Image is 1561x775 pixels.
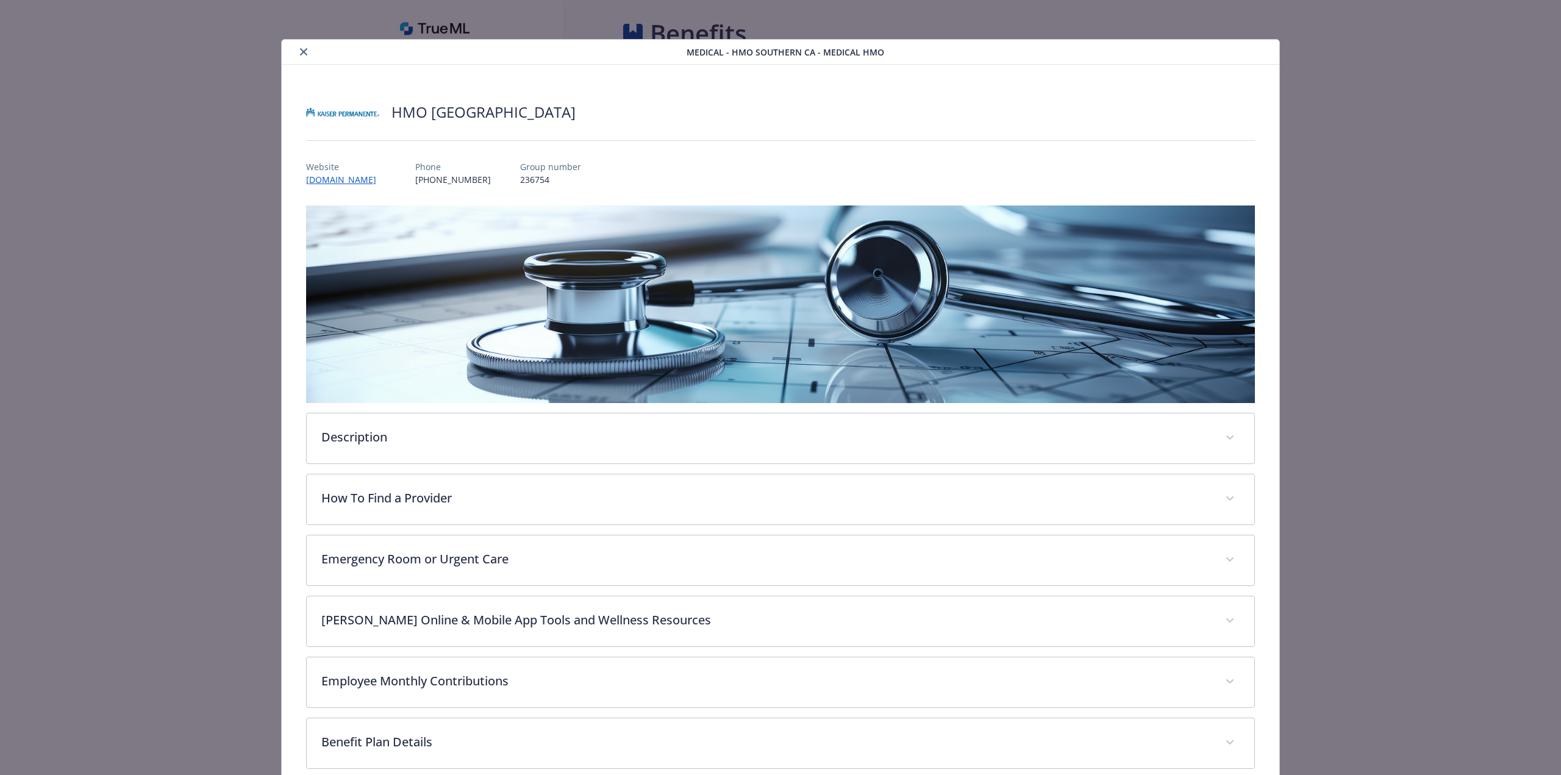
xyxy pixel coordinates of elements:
[306,160,386,173] p: Website
[307,718,1254,768] div: Benefit Plan Details
[321,428,1210,446] p: Description
[307,474,1254,524] div: How To Find a Provider
[321,489,1210,507] p: How To Find a Provider
[415,173,491,186] p: [PHONE_NUMBER]
[306,205,1255,403] img: banner
[306,94,379,130] img: Kaiser Permanente Insurance Company
[520,173,581,186] p: 236754
[520,160,581,173] p: Group number
[321,611,1210,629] p: [PERSON_NAME] Online & Mobile App Tools and Wellness Resources
[687,46,884,59] span: Medical - HMO Southern CA - Medical HMO
[307,535,1254,585] div: Emergency Room or Urgent Care
[391,102,576,123] h2: HMO [GEOGRAPHIC_DATA]
[296,45,311,59] button: close
[307,413,1254,463] div: Description
[307,596,1254,646] div: [PERSON_NAME] Online & Mobile App Tools and Wellness Resources
[307,657,1254,707] div: Employee Monthly Contributions
[321,672,1210,690] p: Employee Monthly Contributions
[415,160,491,173] p: Phone
[321,550,1210,568] p: Emergency Room or Urgent Care
[306,174,386,185] a: [DOMAIN_NAME]
[321,733,1210,751] p: Benefit Plan Details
